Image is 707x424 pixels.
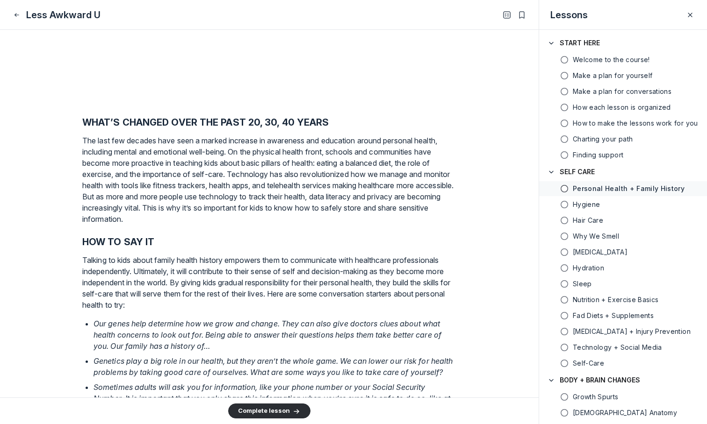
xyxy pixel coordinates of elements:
[573,71,652,80] h5: Make a plan for yourself
[539,197,707,212] a: Hygiene
[573,232,619,241] h5: Why We Smell
[573,134,633,144] h5: Charting your path
[228,403,310,418] button: Complete lesson
[11,9,22,21] button: Close
[560,167,595,177] h4: SELF CARE
[94,382,453,414] em: Sometimes adults will ask you for information, like your phone number or your Social Security Num...
[560,375,640,385] h4: BODY + BRAIN CHANGES
[573,392,619,402] h5: Growth Spurts
[573,343,662,352] h5: Technology + Social Media
[539,324,707,339] a: [MEDICAL_DATA] + Injury Prevention
[82,236,154,247] strong: HOW TO SAY IT
[539,148,707,163] a: Finding support
[539,68,707,83] a: Make a plan for yourself
[539,371,707,389] button: BODY + BRAIN CHANGES
[573,408,677,417] h5: [DEMOGRAPHIC_DATA] Anatomy
[539,356,707,371] a: Self-Care
[501,9,512,21] button: Open Table of contents
[539,405,707,420] a: [DEMOGRAPHIC_DATA] Anatomy
[573,55,650,64] h5: Welcome to the course!
[539,229,707,244] a: Why We Smell
[82,254,456,311] p: Talking to kids about family health history empowers them to communicate with healthcare professi...
[573,216,603,225] h5: Hair Care
[573,327,691,336] span: Concussion + Injury Prevention
[539,261,707,276] a: Hydration
[573,247,628,257] h5: [MEDICAL_DATA]
[82,117,329,128] strong: WHAT’S CHANGED OVER THE PAST 20, 30, 40 YEARS
[573,247,628,257] span: Skin Care
[573,263,604,273] h5: Hydration
[539,163,707,181] button: SELF CARE
[685,9,696,21] button: Close
[573,279,592,289] h5: Sleep
[539,34,707,52] button: START HERE
[573,87,671,96] h5: Make a plan for conversations
[539,308,707,323] a: Fad Diets + Supplements
[94,356,455,377] em: Genetics play a big role in our health, but they aren’t the whole game. We can lower our risk for...
[26,8,101,21] h1: Less Awkward U
[539,52,707,67] a: Welcome to the course!
[573,408,677,417] span: Female Anatomy
[573,359,604,368] h5: Self-Care
[539,132,707,147] a: Charting your path
[550,8,588,21] h3: Lessons
[539,100,707,115] a: How each lesson is organized
[573,200,600,209] h5: Hygiene
[539,276,707,291] a: Sleep
[573,295,658,304] h5: Nutrition + Exercise Basics
[539,389,707,404] a: Growth Spurts
[573,150,623,160] h5: Finding support
[539,181,707,196] a: Personal Health + Family History
[516,9,527,21] button: Bookmarks
[539,245,707,260] a: [MEDICAL_DATA]
[539,340,707,355] a: Technology + Social Media
[573,184,685,193] h5: Personal Health + Family History
[573,103,671,112] h5: How each lesson is organized
[560,38,600,48] h4: START HERE
[539,292,707,307] a: Nutrition + Exercise Basics
[573,119,698,128] h5: How to make the lessons work for you
[539,84,707,99] a: Make a plan for conversations
[82,135,456,225] p: The last few decades have seen a marked increase in awareness and education around personal healt...
[539,116,707,131] a: How to make the lessons work for you
[573,311,654,320] h5: Fad Diets + Supplements
[573,327,691,336] h5: [MEDICAL_DATA] + Injury Prevention
[539,213,707,228] a: Hair Care
[94,319,443,351] em: Our genes help determine how we grow and change. They can also give doctors clues about what heal...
